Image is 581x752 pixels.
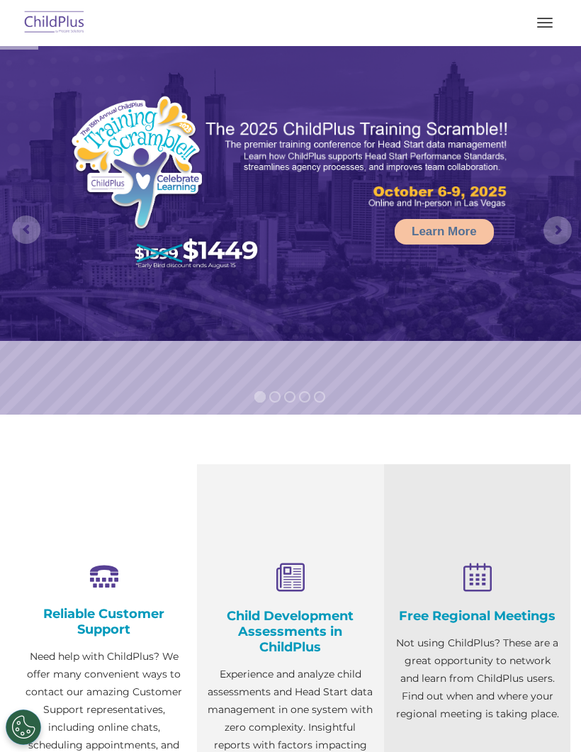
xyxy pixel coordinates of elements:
h4: Free Regional Meetings [395,608,560,624]
img: ChildPlus by Procare Solutions [21,6,88,40]
h4: Reliable Customer Support [21,606,186,637]
iframe: Chat Widget [510,684,581,752]
a: Learn More [395,219,494,245]
p: Not using ChildPlus? These are a great opportunity to network and learn from ChildPlus users. Fin... [395,634,560,723]
button: Cookies Settings [6,709,41,745]
h4: Child Development Assessments in ChildPlus [208,608,373,655]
